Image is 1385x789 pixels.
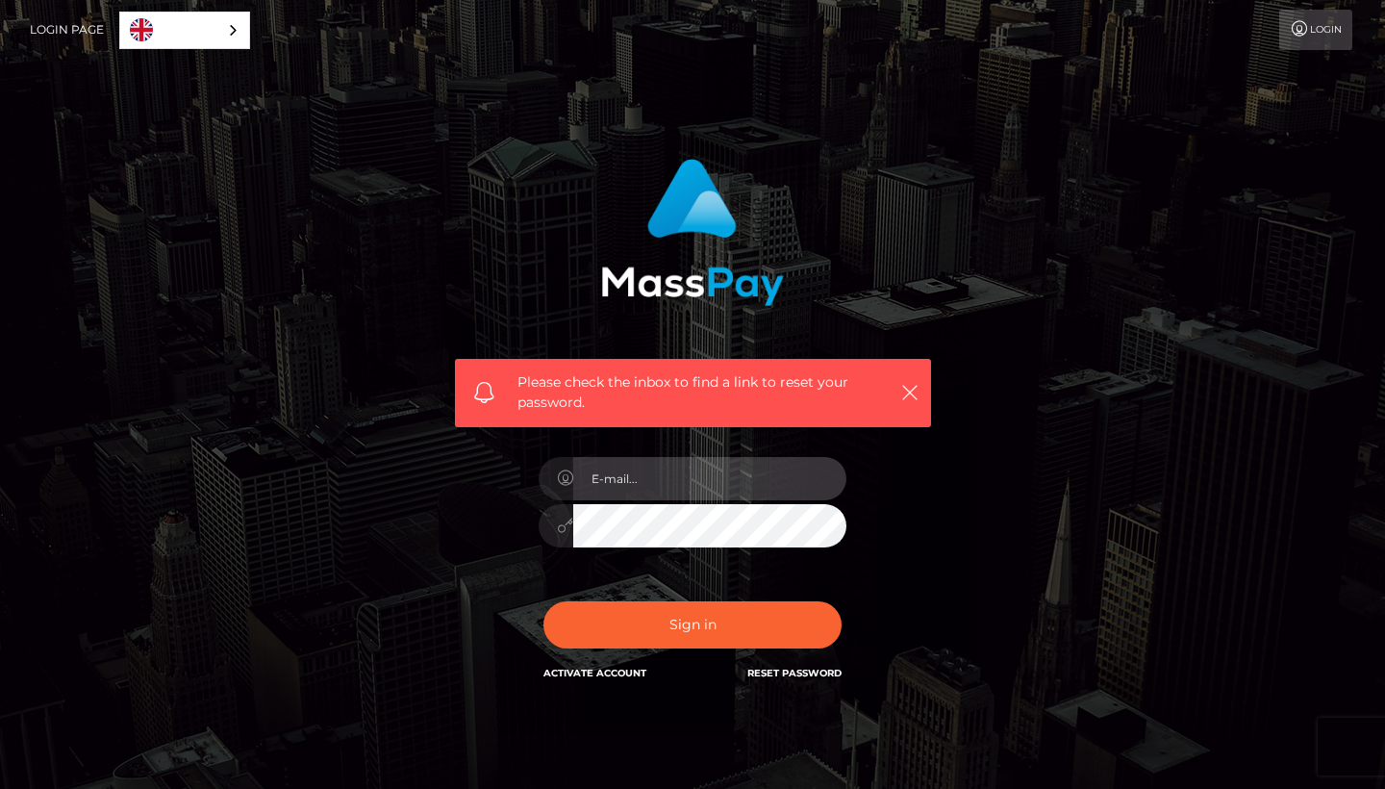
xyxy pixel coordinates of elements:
[1279,10,1352,50] a: Login
[119,12,250,49] div: Language
[747,667,842,679] a: Reset Password
[119,12,250,49] aside: Language selected: English
[543,601,842,649] button: Sign in
[601,159,784,306] img: MassPay Login
[30,10,104,50] a: Login Page
[517,372,869,413] span: Please check the inbox to find a link to reset your password.
[120,13,249,48] a: English
[573,457,846,500] input: E-mail...
[543,667,646,679] a: Activate Account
